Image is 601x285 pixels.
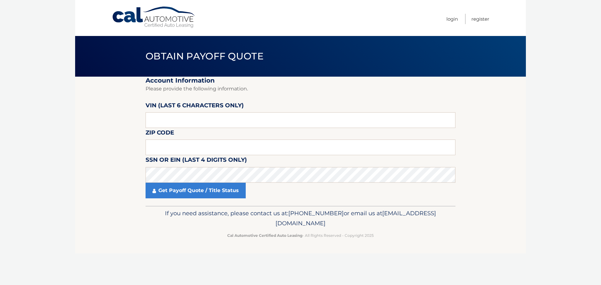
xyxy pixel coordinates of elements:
a: Login [446,14,458,24]
p: If you need assistance, please contact us at: or email us at [150,208,451,228]
p: Please provide the following information. [146,84,455,93]
label: Zip Code [146,128,174,140]
a: Register [471,14,489,24]
p: - All Rights Reserved - Copyright 2025 [150,232,451,239]
h2: Account Information [146,77,455,84]
strong: Cal Automotive Certified Auto Leasing [227,233,302,238]
a: Get Payoff Quote / Title Status [146,183,246,198]
span: Obtain Payoff Quote [146,50,264,62]
label: SSN or EIN (last 4 digits only) [146,155,247,167]
a: Cal Automotive [112,6,196,28]
span: [PHONE_NUMBER] [288,210,344,217]
label: VIN (last 6 characters only) [146,101,244,112]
